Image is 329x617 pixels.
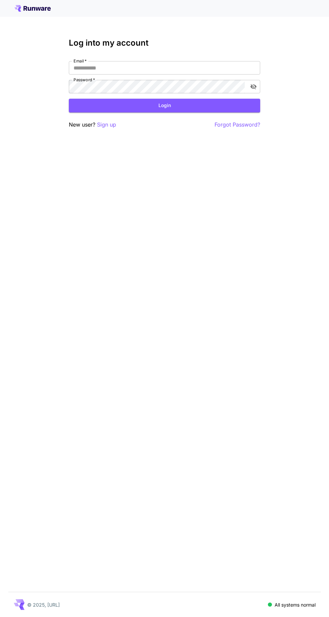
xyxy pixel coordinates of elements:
[69,121,116,129] p: New user?
[74,77,95,83] label: Password
[275,601,316,608] p: All systems normal
[247,81,260,93] button: toggle password visibility
[69,99,260,112] button: Login
[27,601,60,608] p: © 2025, [URL]
[97,121,116,129] button: Sign up
[215,121,260,129] button: Forgot Password?
[74,58,87,64] label: Email
[69,38,260,48] h3: Log into my account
